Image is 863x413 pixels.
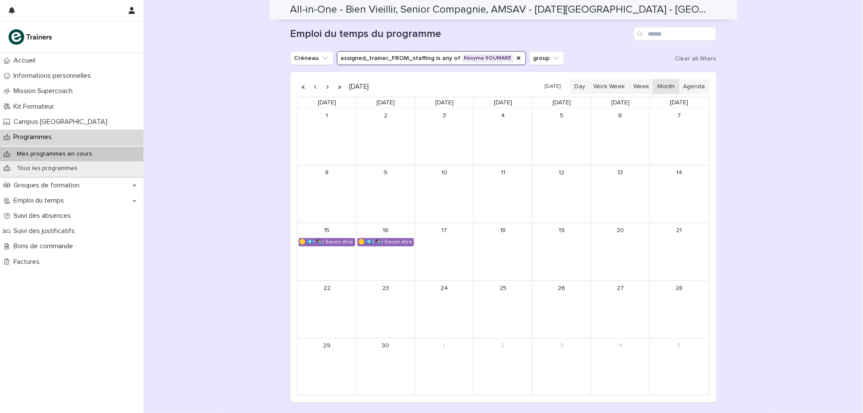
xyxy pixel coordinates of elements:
p: Suivi des justificatifs [10,227,82,235]
button: Previous month [310,80,322,93]
td: October 2, 2025 [474,338,533,395]
a: Friday [551,97,573,108]
a: September 2, 2025 [379,109,393,123]
a: September 22, 2025 [320,281,334,295]
a: September 8, 2025 [320,166,334,180]
td: September 30, 2025 [357,338,415,395]
td: October 5, 2025 [650,338,709,395]
a: September 29, 2025 [320,339,334,353]
button: Next year [334,80,346,93]
span: Clear all filters [675,56,716,62]
h2: [DATE] [346,83,369,90]
td: September 3, 2025 [415,108,474,165]
a: October 1, 2025 [437,339,451,353]
td: September 13, 2025 [591,165,650,223]
td: September 20, 2025 [591,223,650,281]
a: September 25, 2025 [496,281,510,295]
a: September 19, 2025 [555,223,569,237]
p: Campus [GEOGRAPHIC_DATA] [10,118,114,126]
td: September 23, 2025 [357,281,415,339]
td: September 29, 2025 [298,338,357,395]
a: September 28, 2025 [672,281,686,295]
td: September 14, 2025 [650,165,709,223]
p: Suivi des absences [10,212,78,220]
a: September 15, 2025 [320,223,334,237]
p: Bons de commande [10,242,80,250]
td: September 27, 2025 [591,281,650,339]
h2: All-in-One - Bien Vieillir, Senior Compagnie, AMSAV - 22 - Août 2025 - Île-de-France - Auxiliaire... [290,3,713,16]
button: assigned_trainer_FROM_staffing [337,51,526,65]
td: October 4, 2025 [591,338,650,395]
div: 🟡 💶| ✒️| Savoir-être métier - Communication interpersonnelle avec les personnes accompagnées et l... [299,239,355,246]
td: September 19, 2025 [533,223,591,281]
button: Créneau [290,51,333,65]
a: Tuesday [375,97,397,108]
a: September 4, 2025 [496,109,510,123]
a: September 5, 2025 [555,109,569,123]
td: September 17, 2025 [415,223,474,281]
button: Clear all filters [672,52,716,65]
td: October 1, 2025 [415,338,474,395]
a: September 14, 2025 [672,166,686,180]
td: September 22, 2025 [298,281,357,339]
button: Previous year [297,80,310,93]
p: Mes programmes en cours [10,150,99,158]
h1: Emploi du temps du programme [290,28,630,40]
a: September 18, 2025 [496,223,510,237]
a: September 12, 2025 [555,166,569,180]
a: September 27, 2025 [613,281,627,295]
a: Wednesday [433,97,455,108]
a: Thursday [492,97,514,108]
td: September 7, 2025 [650,108,709,165]
td: September 2, 2025 [357,108,415,165]
a: October 4, 2025 [613,339,627,353]
p: Factures [10,258,47,266]
td: September 24, 2025 [415,281,474,339]
p: Informations personnelles [10,72,98,80]
p: Kit Formateur [10,103,61,111]
a: September 24, 2025 [437,281,451,295]
a: September 30, 2025 [379,339,393,353]
td: October 3, 2025 [533,338,591,395]
button: Day [570,79,590,94]
button: Agenda [679,79,709,94]
button: group [530,51,564,65]
td: September 4, 2025 [474,108,533,165]
td: September 11, 2025 [474,165,533,223]
a: September 10, 2025 [437,166,451,180]
a: September 1, 2025 [320,109,334,123]
td: September 25, 2025 [474,281,533,339]
p: Emploi du temps [10,197,71,205]
a: October 5, 2025 [672,339,686,353]
td: September 6, 2025 [591,108,650,165]
a: September 26, 2025 [555,281,569,295]
a: Monday [316,97,338,108]
td: September 5, 2025 [533,108,591,165]
a: October 3, 2025 [555,339,569,353]
button: [DATE] [540,80,565,93]
button: Week [629,79,653,94]
td: September 16, 2025 [357,223,415,281]
td: September 18, 2025 [474,223,533,281]
td: September 15, 2025 [298,223,357,281]
p: Programmes [10,133,59,141]
td: September 28, 2025 [650,281,709,339]
a: Sunday [668,97,690,108]
a: Saturday [610,97,631,108]
td: September 21, 2025 [650,223,709,281]
td: September 10, 2025 [415,165,474,223]
a: September 9, 2025 [379,166,393,180]
td: September 9, 2025 [357,165,415,223]
p: Groupes de formation [10,181,87,190]
button: Next month [322,80,334,93]
input: Search [634,27,716,41]
a: September 7, 2025 [672,109,686,123]
a: October 2, 2025 [496,339,510,353]
a: September 21, 2025 [672,223,686,237]
a: September 17, 2025 [437,223,451,237]
a: September 6, 2025 [613,109,627,123]
td: September 26, 2025 [533,281,591,339]
a: September 13, 2025 [613,166,627,180]
a: September 11, 2025 [496,166,510,180]
button: Work Week [590,79,630,94]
